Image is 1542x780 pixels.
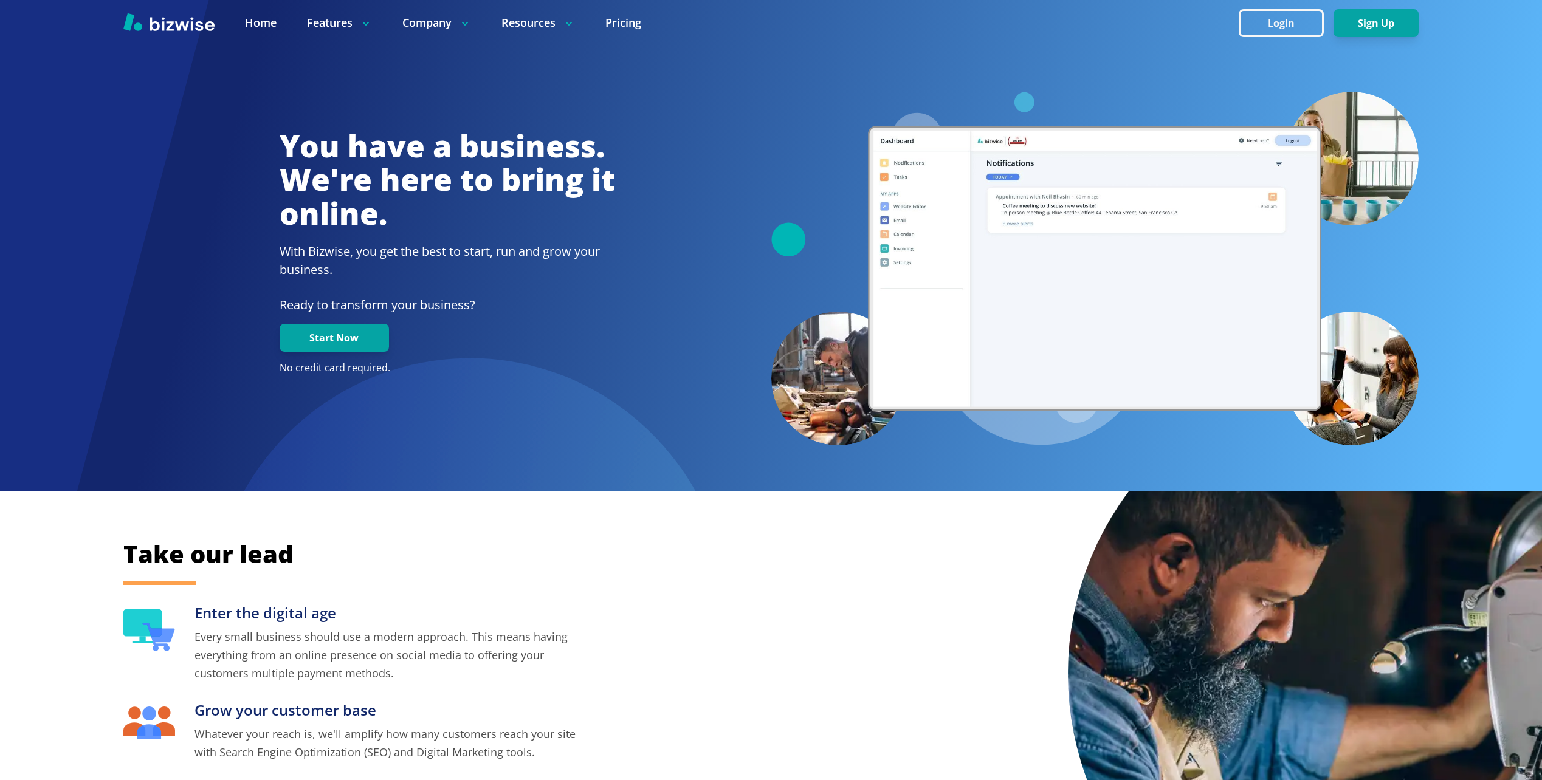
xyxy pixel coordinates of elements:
p: Whatever your reach is, we'll amplify how many customers reach your site with Search Engine Optim... [194,725,579,761]
img: Grow your customer base Icon [123,706,175,739]
img: Enter the digital age Icon [123,609,175,651]
a: Start Now [280,332,389,344]
h2: With Bizwise, you get the best to start, run and grow your business. [280,242,615,279]
p: Features [307,15,372,30]
h3: Grow your customer base [194,700,579,720]
h2: Take our lead [123,538,1035,570]
p: Ready to transform your business? [280,296,615,314]
img: Bizwise Logo [123,13,215,31]
a: Home [245,15,277,30]
p: Company [402,15,471,30]
button: Sign Up [1334,9,1419,37]
h1: You have a business. We're here to bring it online. [280,129,615,231]
button: Start Now [280,324,389,352]
h3: Enter the digital age [194,603,579,623]
p: No credit card required. [280,361,615,375]
a: Sign Up [1334,18,1419,29]
button: Login [1239,9,1324,37]
p: Every small business should use a modern approach. This means having everything from an online pr... [194,628,579,682]
p: Resources [501,15,575,30]
a: Login [1239,18,1334,29]
a: Pricing [605,15,641,30]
